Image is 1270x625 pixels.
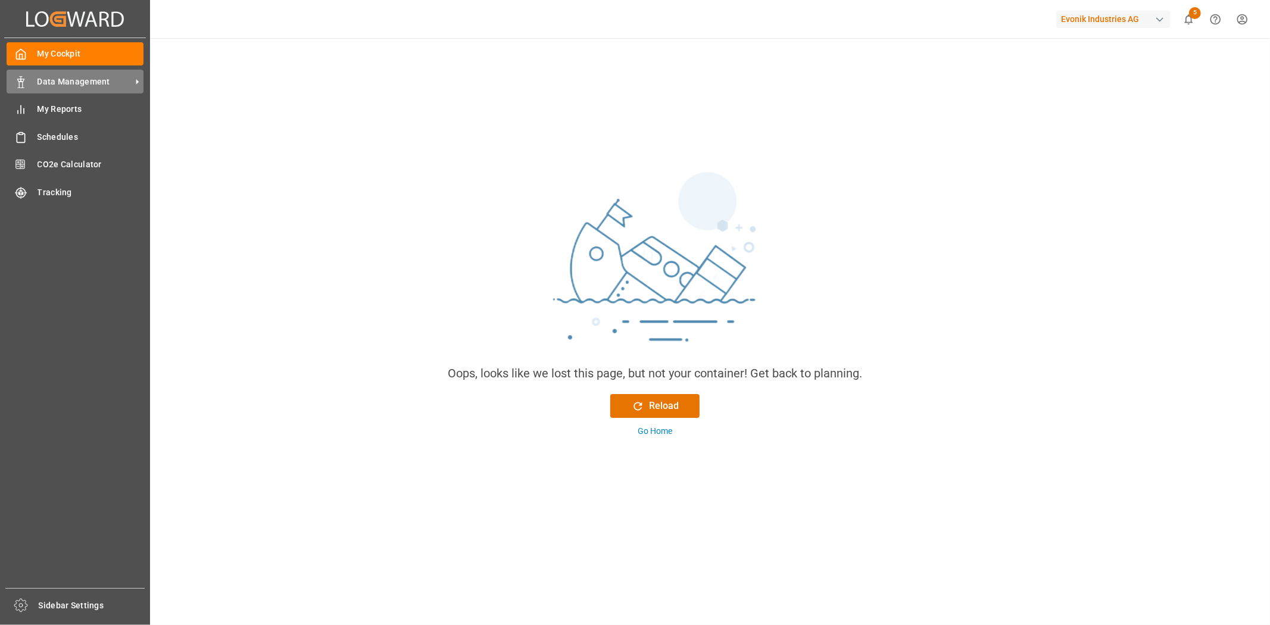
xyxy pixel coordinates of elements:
[1056,8,1175,30] button: Evonik Industries AG
[38,131,144,143] span: Schedules
[7,153,143,176] a: CO2e Calculator
[448,364,862,382] div: Oops, looks like we lost this page, but not your container! Get back to planning.
[638,425,672,437] div: Go Home
[39,599,145,612] span: Sidebar Settings
[1202,6,1229,33] button: Help Center
[632,399,679,413] div: Reload
[38,158,144,171] span: CO2e Calculator
[476,167,834,364] img: sinking_ship.png
[1175,6,1202,33] button: show 5 new notifications
[610,425,700,437] button: Go Home
[38,186,144,199] span: Tracking
[7,98,143,121] a: My Reports
[1189,7,1201,19] span: 5
[7,180,143,204] a: Tracking
[7,42,143,65] a: My Cockpit
[610,394,700,418] button: Reload
[38,103,144,115] span: My Reports
[7,125,143,148] a: Schedules
[38,76,132,88] span: Data Management
[1056,11,1171,28] div: Evonik Industries AG
[38,48,144,60] span: My Cockpit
